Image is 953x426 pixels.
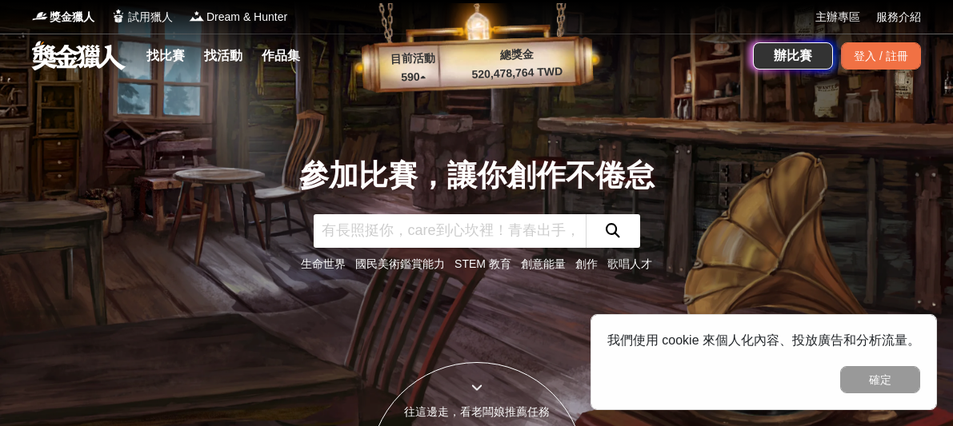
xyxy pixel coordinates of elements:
[128,9,173,26] span: 試用獵人
[753,42,833,70] a: 辦比賽
[381,68,446,87] p: 590 ▴
[206,9,287,26] span: Dream & Hunter
[840,366,920,393] button: 確定
[607,257,652,270] a: 歌唱人才
[355,257,445,270] a: 國民美術鑑賞能力
[380,50,445,69] p: 目前活動
[370,404,584,420] div: 往這邊走，看老闆娘推薦任務
[110,9,173,26] a: Logo試用獵人
[445,62,590,84] p: 520,478,764 TWD
[299,153,655,198] div: 參加比賽，讓你創作不倦怠
[32,8,48,24] img: Logo
[521,257,566,270] a: 創意能量
[444,44,589,66] p: 總獎金
[255,45,306,67] a: 作品集
[198,45,249,67] a: 找活動
[607,333,920,347] span: 我們使用 cookie 來個人化內容、投放廣告和分析流量。
[575,257,598,270] a: 創作
[189,9,287,26] a: LogoDream & Hunter
[140,45,191,67] a: 找比賽
[454,257,511,270] a: STEM 教育
[110,8,126,24] img: Logo
[301,257,346,270] a: 生命世界
[314,214,586,248] input: 有長照挺你，care到心坎裡！青春出手，拍出照顧 影音徵件活動
[876,9,921,26] a: 服務介紹
[32,9,94,26] a: Logo獎金獵人
[50,9,94,26] span: 獎金獵人
[189,8,205,24] img: Logo
[815,9,860,26] a: 主辦專區
[841,42,921,70] div: 登入 / 註冊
